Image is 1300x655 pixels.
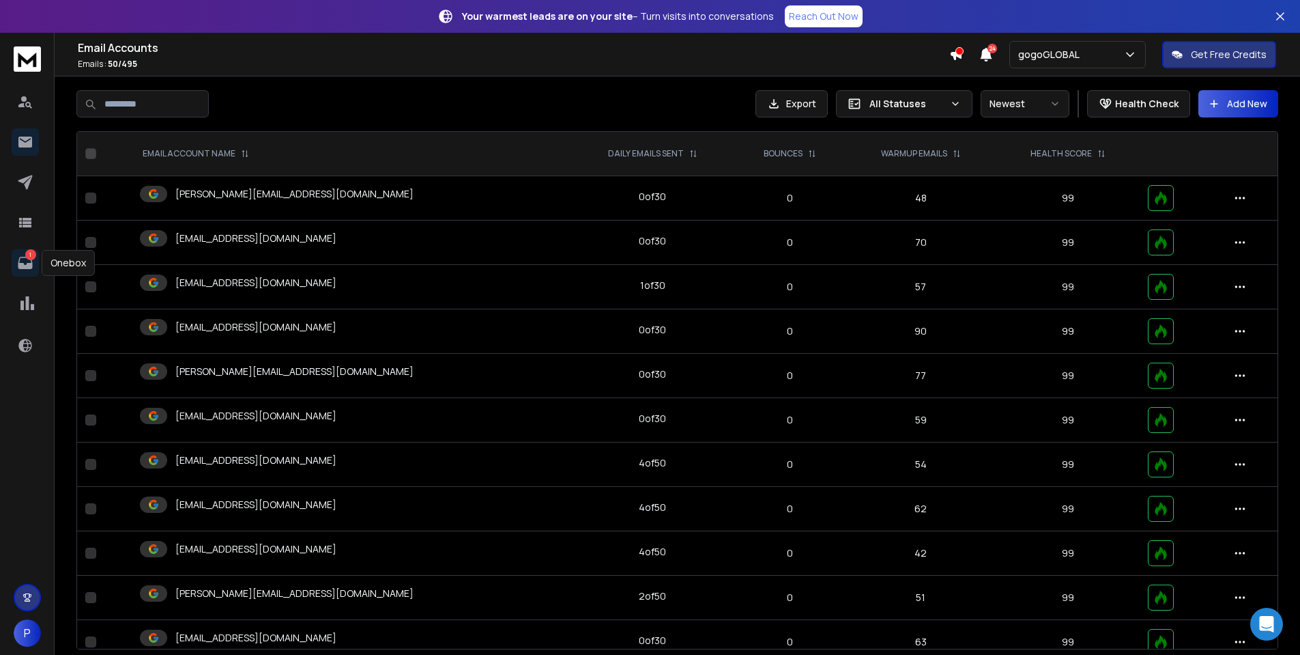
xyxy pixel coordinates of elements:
[639,545,666,559] div: 4 of 50
[25,249,36,260] p: 1
[996,398,1140,443] td: 99
[108,58,137,70] span: 50 / 495
[175,631,336,645] p: [EMAIL_ADDRESS][DOMAIN_NAME]
[1018,48,1085,61] p: gogoGLOBAL
[743,413,837,427] p: 0
[639,323,666,337] div: 0 of 30
[175,587,414,600] p: [PERSON_NAME][EMAIL_ADDRESS][DOMAIN_NAME]
[996,176,1140,221] td: 99
[755,90,828,117] button: Export
[789,10,858,23] p: Reach Out Now
[996,265,1140,309] td: 99
[764,148,803,159] p: BOUNCES
[743,458,837,471] p: 0
[175,454,336,467] p: [EMAIL_ADDRESS][DOMAIN_NAME]
[640,279,665,292] div: 1 of 30
[846,531,996,576] td: 42
[175,498,336,512] p: [EMAIL_ADDRESS][DOMAIN_NAME]
[14,46,41,72] img: logo
[1115,97,1179,111] p: Health Check
[1198,90,1278,117] button: Add New
[639,501,666,514] div: 4 of 50
[743,236,837,249] p: 0
[996,487,1140,531] td: 99
[743,369,837,382] p: 0
[846,309,996,354] td: 90
[608,148,684,159] p: DAILY EMAILS SENT
[1191,48,1267,61] p: Get Free Credits
[743,635,837,649] p: 0
[987,44,997,53] span: 24
[743,280,837,294] p: 0
[462,10,774,23] p: – Turn visits into conversations
[1030,148,1092,159] p: HEALTH SCORE
[743,324,837,338] p: 0
[175,365,414,378] p: [PERSON_NAME][EMAIL_ADDRESS][DOMAIN_NAME]
[996,531,1140,576] td: 99
[996,354,1140,398] td: 99
[785,5,863,27] a: Reach Out Now
[462,10,633,23] strong: Your warmest leads are on your site
[996,576,1140,620] td: 99
[1250,608,1283,641] div: Open Intercom Messenger
[78,40,949,56] h1: Email Accounts
[846,221,996,265] td: 70
[846,443,996,487] td: 54
[846,487,996,531] td: 62
[743,191,837,205] p: 0
[743,591,837,604] p: 0
[639,589,666,603] div: 2 of 50
[639,412,666,426] div: 0 of 30
[175,320,336,334] p: [EMAIL_ADDRESS][DOMAIN_NAME]
[846,576,996,620] td: 51
[846,354,996,398] td: 77
[996,309,1140,354] td: 99
[639,456,666,470] div: 4 of 50
[175,232,336,245] p: [EMAIL_ADDRESS][DOMAIN_NAME]
[639,634,666,647] div: 0 of 30
[639,367,666,381] div: 0 of 30
[869,97,944,111] p: All Statuses
[743,502,837,516] p: 0
[981,90,1069,117] button: Newest
[143,148,249,159] div: EMAIL ACCOUNT NAME
[881,148,947,159] p: WARMUP EMAILS
[639,190,666,204] div: 0 of 30
[175,542,336,556] p: [EMAIL_ADDRESS][DOMAIN_NAME]
[1162,41,1276,68] button: Get Free Credits
[1087,90,1190,117] button: Health Check
[846,176,996,221] td: 48
[996,443,1140,487] td: 99
[42,250,95,276] div: Onebox
[14,619,41,647] button: P
[743,546,837,560] p: 0
[175,276,336,290] p: [EMAIL_ADDRESS][DOMAIN_NAME]
[175,187,414,201] p: [PERSON_NAME][EMAIL_ADDRESS][DOMAIN_NAME]
[175,409,336,423] p: [EMAIL_ADDRESS][DOMAIN_NAME]
[78,59,949,70] p: Emails :
[639,234,666,248] div: 0 of 30
[846,265,996,309] td: 57
[996,221,1140,265] td: 99
[846,398,996,443] td: 59
[12,249,39,277] a: 1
